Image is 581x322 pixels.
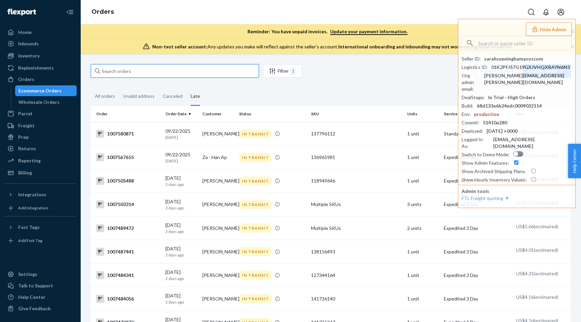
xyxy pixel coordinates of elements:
[152,43,512,50] div: Any updates you make will reflect against the seller's account.
[202,111,234,117] div: Customer
[4,38,77,49] a: Inbounds
[18,271,37,278] div: Settings
[200,240,236,264] td: [PERSON_NAME]
[200,146,236,169] td: Za - Han Ap
[15,85,77,96] a: Ecommerce Orders
[18,52,40,59] div: Inventory
[18,134,29,140] div: Prep
[18,99,60,106] div: Wholesale Orders
[444,154,510,161] p: Expedited 3 Day
[525,5,538,19] button: Open Search Box
[165,128,197,140] div: 09/22/2025
[462,136,490,150] div: Logged In As :
[311,248,402,255] div: 138156493
[4,235,77,246] a: Add Fast Tag
[308,106,404,122] th: SKU
[18,29,32,36] div: Home
[404,193,441,216] td: 3 units
[4,132,77,143] a: Prep
[200,169,236,193] td: [PERSON_NAME]
[404,264,441,287] td: 1 unit
[165,245,197,258] div: [DATE]
[462,176,527,183] div: Show Hourly Inventory Values :
[474,111,499,118] div: production
[96,177,160,185] div: 1007505488
[96,224,160,232] div: 1007489472
[191,87,200,106] div: Late
[462,72,481,92] div: Org admin email :
[91,64,259,78] input: Search orders
[4,63,77,73] a: Replenishments
[462,160,509,166] div: Show Admin Features :
[165,151,197,164] div: 09/22/2025
[534,224,558,229] span: (estimated)
[311,177,402,184] div: 118949646
[86,2,119,22] ol: breadcrumbs
[165,198,197,211] div: [DATE]
[165,299,197,305] p: 2 days ago
[462,195,510,201] a: FTL Freight quoting
[330,29,408,35] a: Update your payment information.
[311,295,402,302] div: 141736140
[18,40,39,47] div: Inbounds
[338,44,512,49] span: International onboarding and inbounding may not work during impersonation.
[4,269,77,280] a: Settings
[444,272,510,279] p: Expedited 3 Day
[239,224,272,233] div: IN TRANSIT
[165,222,197,234] div: [DATE]
[404,122,441,146] td: 1 unit
[123,87,155,105] div: Invalid address
[462,64,488,71] div: Logistics ID :
[4,120,77,131] a: Freight
[462,111,471,118] div: Env :
[487,128,517,134] div: [DATE] +0000
[4,74,77,85] a: Orders
[568,144,581,178] button: Help Center
[4,189,77,200] button: Integrations
[165,175,197,187] div: [DATE]
[462,188,572,195] p: Admin tools
[96,271,160,279] div: 1007484341
[200,264,236,287] td: [PERSON_NAME]
[462,103,473,109] div: Build :
[96,248,160,256] div: 1007487441
[534,271,558,276] span: (estimated)
[404,169,441,193] td: 1 unit
[534,247,558,253] span: (estimated)
[491,64,570,71] div: 01K2PFJS7G19GXJVHQXRAYN6N3
[200,193,236,216] td: [PERSON_NAME]
[484,55,543,62] div: sarahcunninghamasoscom
[18,145,36,152] div: Returns
[311,154,402,161] div: 136965981
[444,130,510,137] p: Standard
[4,143,77,154] a: Returns
[18,191,46,198] div: Integrations
[534,294,558,300] span: (estimated)
[462,119,479,126] div: Commit :
[516,294,566,300] p: US$4.16
[239,294,272,303] div: IN TRANSIT
[462,128,483,134] div: Deployed :
[165,269,197,281] div: [DATE]
[539,5,553,19] button: Open notifications
[554,5,568,19] button: Open account menu
[18,76,34,83] div: Orders
[308,193,404,216] td: Multiple SKUs
[163,87,183,105] div: Canceled
[18,305,51,312] div: Give Feedback
[462,55,481,62] div: Seller ID :
[165,134,197,140] p: [DATE]
[200,216,236,240] td: [PERSON_NAME]
[263,64,302,78] button: Filter
[404,240,441,264] td: 1 unit
[18,238,42,243] div: Add Fast Tag
[165,205,197,211] p: 2 days ago
[477,103,542,109] div: 68d133e6b24edc0009032114
[516,247,566,253] p: US$4.01
[236,106,308,122] th: Status
[444,201,510,208] p: Expedited 3 Day
[91,8,114,15] a: Orders
[18,282,53,289] div: Talk to Support
[247,28,408,35] p: Reminder: You have unpaid invoices.
[263,67,302,75] div: Filter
